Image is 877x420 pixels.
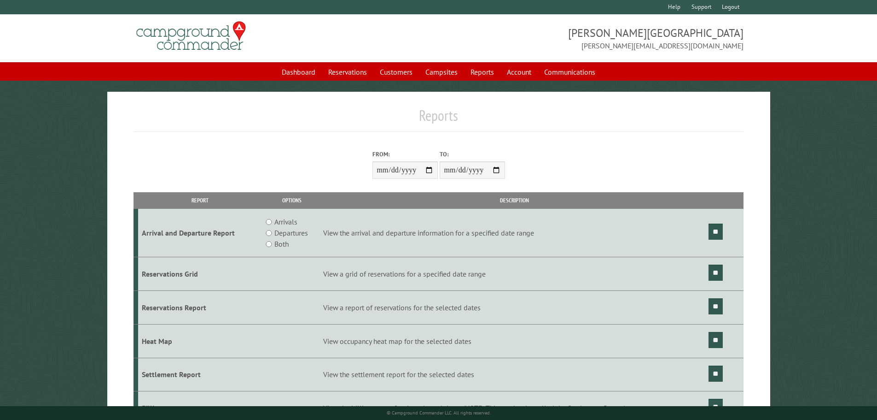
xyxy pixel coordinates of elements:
[138,358,262,391] td: Settlement Report
[374,63,418,81] a: Customers
[322,358,707,391] td: View the settlement report for the selected dates
[138,209,262,257] td: Arrival and Departure Report
[323,63,372,81] a: Reservations
[138,324,262,358] td: Heat Map
[322,209,707,257] td: View the arrival and departure information for a specified date range
[138,257,262,291] td: Reservations Grid
[539,63,601,81] a: Communications
[387,410,491,416] small: © Campground Commander LLC. All rights reserved.
[274,216,297,227] label: Arrivals
[134,18,249,54] img: Campground Commander
[322,324,707,358] td: View occupancy heat map for the selected dates
[138,192,262,208] th: Report
[276,63,321,81] a: Dashboard
[138,290,262,324] td: Reservations Report
[501,63,537,81] a: Account
[322,290,707,324] td: View a report of reservations for the selected dates
[134,106,744,132] h1: Reports
[372,150,438,159] label: From:
[440,150,505,159] label: To:
[274,238,289,249] label: Both
[439,25,744,51] span: [PERSON_NAME][GEOGRAPHIC_DATA] [PERSON_NAME][EMAIL_ADDRESS][DOMAIN_NAME]
[322,257,707,291] td: View a grid of reservations for a specified date range
[274,227,308,238] label: Departures
[420,63,463,81] a: Campsites
[322,192,707,208] th: Description
[261,192,321,208] th: Options
[465,63,499,81] a: Reports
